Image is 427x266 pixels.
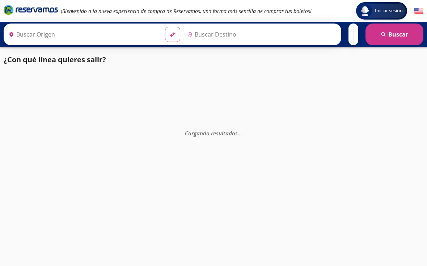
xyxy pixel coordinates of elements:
[372,7,406,14] span: Iniciar sesión
[61,8,312,14] em: ¡Bienvenido a la nueva experiencia de compra de Reservamos, una forma más sencilla de comprar tus...
[184,25,338,43] input: Buscar Destino
[241,129,242,136] span: .
[239,129,241,136] span: .
[414,7,423,16] button: English
[238,129,239,136] span: .
[365,24,423,45] button: Buscar
[4,4,58,17] a: Brand Logo
[6,25,159,43] input: Buscar Origen
[185,129,242,136] em: Cargando resultados
[4,4,58,15] i: Brand Logo
[4,54,106,65] p: ¿Con qué línea quieres salir?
